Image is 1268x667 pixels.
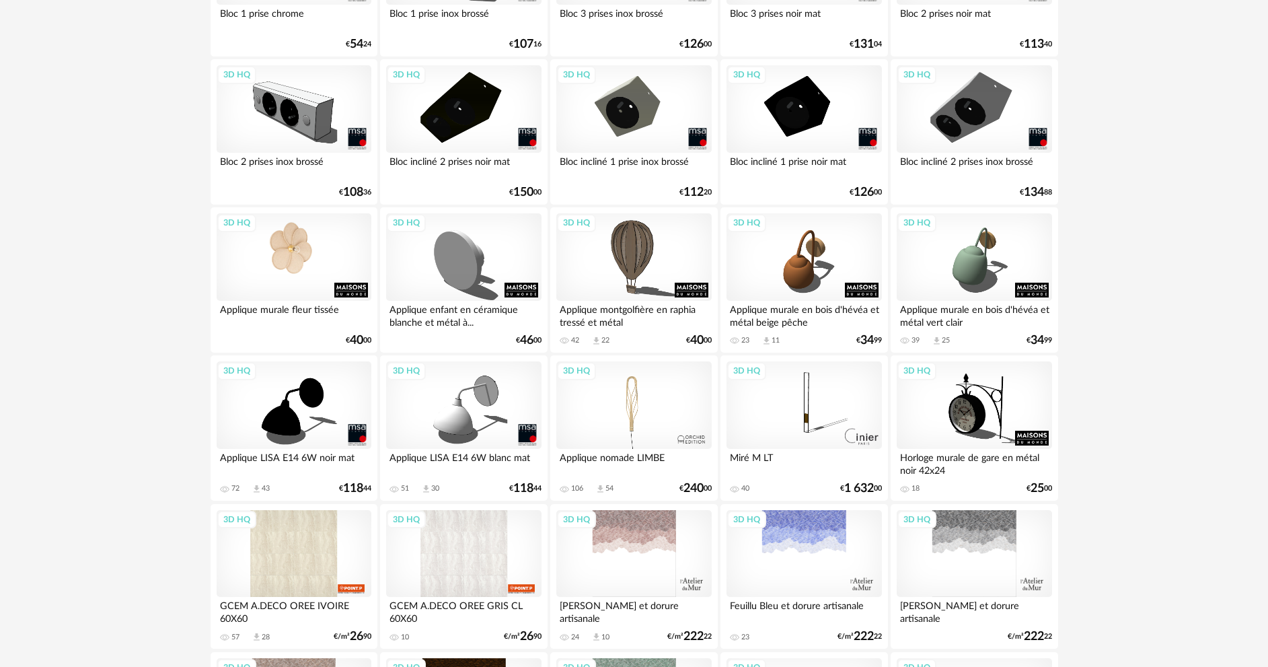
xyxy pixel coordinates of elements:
[343,484,363,493] span: 118
[897,597,1051,624] div: [PERSON_NAME] et dorure artisanale
[509,484,542,493] div: € 44
[520,336,533,345] span: 46
[679,484,712,493] div: € 00
[932,336,942,346] span: Download icon
[513,40,533,49] span: 107
[727,511,766,528] div: 3D HQ
[720,207,887,353] a: 3D HQ Applique murale en bois d'hévéa et métal beige pêche 23 Download icon 11 €3499
[679,40,712,49] div: € 00
[262,484,270,493] div: 43
[571,484,583,493] div: 106
[380,207,547,353] a: 3D HQ Applique enfant en céramique blanche et métal à... €4600
[854,188,874,197] span: 126
[509,40,542,49] div: € 16
[942,336,950,345] div: 25
[387,66,426,83] div: 3D HQ
[252,632,262,642] span: Download icon
[386,597,541,624] div: GCEM A.DECO OREE GRIS CL 60X60
[557,66,596,83] div: 3D HQ
[1020,40,1052,49] div: € 40
[556,153,711,180] div: Bloc incliné 1 prise inox brossé
[761,336,772,346] span: Download icon
[667,632,712,641] div: €/m² 22
[556,5,711,32] div: Bloc 3 prises inox brossé
[683,632,704,641] span: 222
[217,5,371,32] div: Bloc 1 prise chrome
[727,214,766,232] div: 3D HQ
[339,484,371,493] div: € 44
[854,632,874,641] span: 222
[217,153,371,180] div: Bloc 2 prises inox brossé
[891,59,1057,205] a: 3D HQ Bloc incliné 2 prises inox brossé €13488
[571,336,579,345] div: 42
[231,633,239,642] div: 57
[380,504,547,650] a: 3D HQ GCEM A.DECO OREE GRIS CL 60X60 10 €/m²2690
[897,511,936,528] div: 3D HQ
[350,40,363,49] span: 54
[557,511,596,528] div: 3D HQ
[726,153,881,180] div: Bloc incliné 1 prise noir mat
[605,484,613,493] div: 54
[513,484,533,493] span: 118
[897,362,936,380] div: 3D HQ
[891,207,1057,353] a: 3D HQ Applique murale en bois d'hévéa et métal vert clair 39 Download icon 25 €3499
[550,504,717,650] a: 3D HQ [PERSON_NAME] et dorure artisanale 24 Download icon 10 €/m²22222
[683,188,704,197] span: 112
[897,5,1051,32] div: Bloc 2 prises noir mat
[850,188,882,197] div: € 00
[386,5,541,32] div: Bloc 1 prise inox brossé
[683,484,704,493] span: 240
[346,336,371,345] div: € 00
[217,214,256,232] div: 3D HQ
[217,66,256,83] div: 3D HQ
[897,301,1051,328] div: Applique murale en bois d'hévéa et métal vert clair
[591,632,601,642] span: Download icon
[557,362,596,380] div: 3D HQ
[550,355,717,501] a: 3D HQ Applique nomade LIMBE 106 Download icon 54 €24000
[350,336,363,345] span: 40
[840,484,882,493] div: € 00
[1008,632,1052,641] div: €/m² 22
[720,504,887,650] a: 3D HQ Feuillu Bleu et dorure artisanale 23 €/m²22222
[386,301,541,328] div: Applique enfant en céramique blanche et métal à...
[350,632,363,641] span: 26
[1024,40,1044,49] span: 113
[690,336,704,345] span: 40
[856,336,882,345] div: € 99
[727,362,766,380] div: 3D HQ
[217,362,256,380] div: 3D HQ
[343,188,363,197] span: 108
[401,484,409,493] div: 51
[679,188,712,197] div: € 20
[854,40,874,49] span: 131
[726,449,881,476] div: Miré M LT
[520,632,533,641] span: 26
[550,59,717,205] a: 3D HQ Bloc incliné 1 prise inox brossé €11220
[380,355,547,501] a: 3D HQ Applique LISA E14 6W blanc mat 51 Download icon 30 €11844
[891,504,1057,650] a: 3D HQ [PERSON_NAME] et dorure artisanale €/m²22222
[387,214,426,232] div: 3D HQ
[595,484,605,494] span: Download icon
[1031,484,1044,493] span: 25
[726,301,881,328] div: Applique murale en bois d'hévéa et métal beige pêche
[217,449,371,476] div: Applique LISA E14 6W noir mat
[850,40,882,49] div: € 04
[217,301,371,328] div: Applique murale fleur tissée
[387,362,426,380] div: 3D HQ
[252,484,262,494] span: Download icon
[897,449,1051,476] div: Horloge murale de gare en métal noir 42x24
[1027,336,1052,345] div: € 99
[741,336,749,345] div: 23
[727,66,766,83] div: 3D HQ
[1020,188,1052,197] div: € 88
[720,355,887,501] a: 3D HQ Miré M LT 40 €1 63200
[860,336,874,345] span: 34
[504,632,542,641] div: €/m² 90
[601,633,609,642] div: 10
[897,214,936,232] div: 3D HQ
[550,207,717,353] a: 3D HQ Applique montgolfière en raphia tressé et métal 42 Download icon 22 €4000
[897,66,936,83] div: 3D HQ
[401,633,409,642] div: 10
[1031,336,1044,345] span: 34
[557,214,596,232] div: 3D HQ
